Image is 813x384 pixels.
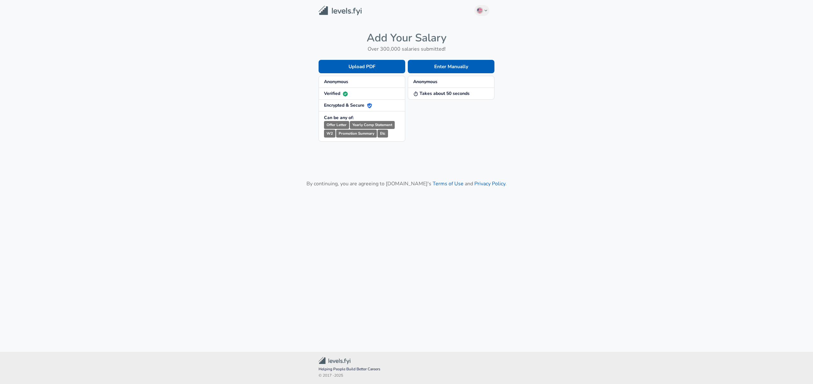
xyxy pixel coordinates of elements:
[324,102,372,108] strong: Encrypted & Secure
[324,121,349,129] small: Offer Letter
[474,180,505,187] a: Privacy Policy
[324,130,335,138] small: W2
[477,8,482,13] img: English (US)
[433,180,464,187] a: Terms of Use
[413,79,437,85] strong: Anonymous
[350,121,395,129] small: Yearly Comp Statement
[319,366,494,373] span: Helping People Build Better Careers
[319,31,494,45] h4: Add Your Salary
[324,90,348,96] strong: Verified
[378,130,388,138] small: Etc
[474,5,490,16] button: English (US)
[324,79,348,85] strong: Anonymous
[319,60,405,73] button: Upload PDF
[319,373,494,379] span: © 2017 - 2025
[413,90,470,96] strong: Takes about 50 seconds
[324,115,354,121] strong: Can be any of:
[319,357,350,364] img: Levels.fyi Community
[408,60,494,73] button: Enter Manually
[319,45,494,53] h6: Over 300,000 salaries submitted!
[319,6,362,16] img: Levels.fyi
[336,130,377,138] small: Promotion Summary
